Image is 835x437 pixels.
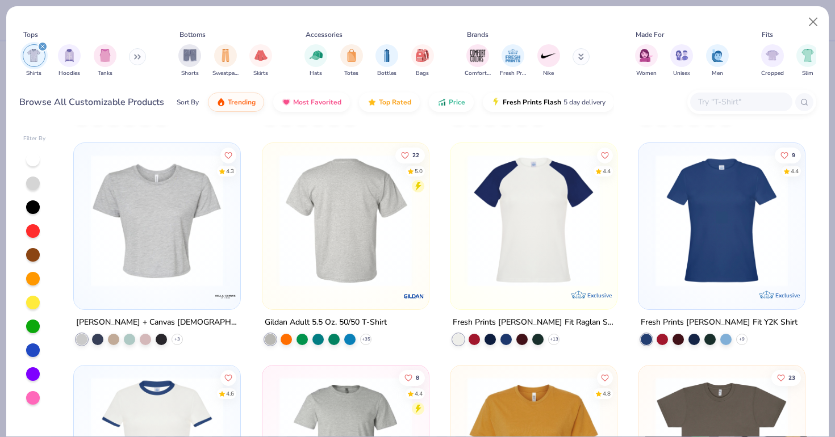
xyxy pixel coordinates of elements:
div: Browse All Customizable Products [19,95,164,109]
span: 5 day delivery [563,96,606,109]
button: filter button [23,44,45,78]
span: 23 [788,375,795,380]
button: Like [597,369,613,385]
div: filter for Women [635,44,658,78]
img: most_fav.gif [282,98,291,107]
div: filter for Hoodies [58,44,81,78]
img: Bella + Canvas logo [215,285,237,308]
div: 5.0 [414,167,422,175]
button: filter button [340,44,363,78]
button: Like [220,369,236,385]
button: filter button [375,44,398,78]
div: filter for Skirts [249,44,272,78]
div: Brands [467,30,489,40]
div: Fits [762,30,773,40]
img: 6a9a0a85-ee36-4a89-9588-981a92e8a910 [650,154,794,287]
div: filter for Men [706,44,729,78]
span: Exclusive [775,292,800,299]
span: + 9 [739,336,745,343]
button: Like [775,147,801,163]
span: Hoodies [59,69,80,78]
button: Most Favorited [273,93,350,112]
span: Fresh Prints [500,69,526,78]
button: filter button [178,44,201,78]
img: Skirts Image [254,49,268,62]
span: Skirts [253,69,268,78]
img: trending.gif [216,98,226,107]
img: Men Image [711,49,724,62]
button: Like [398,369,424,385]
span: Fresh Prints Flash [503,98,561,107]
input: Try "T-Shirt" [697,95,784,108]
span: Exclusive [587,292,612,299]
button: filter button [635,44,658,78]
img: b6d53bca-84d7-4cc2-93a1-4626af183336 [85,154,229,287]
img: eb8a7d79-df70-4ae7-9864-15be3eca354a [273,154,417,287]
span: Sweatpants [212,69,239,78]
div: filter for Comfort Colors [465,44,491,78]
button: Like [395,147,424,163]
div: Fresh Prints [PERSON_NAME] Fit Raglan Shirt [453,316,615,330]
img: Bags Image [416,49,428,62]
img: Comfort Colors Image [469,47,486,64]
div: filter for Sweatpants [212,44,239,78]
div: Accessories [306,30,343,40]
span: Comfort Colors [465,69,491,78]
img: 91159a56-43a2-494b-b098-e2c28039eaf0 [417,154,561,287]
button: Like [220,147,236,163]
span: Bags [416,69,429,78]
div: Tops [23,30,38,40]
div: filter for Cropped [761,44,784,78]
div: Filter By [23,135,46,143]
span: Women [636,69,657,78]
img: Women Image [640,49,653,62]
div: filter for Slim [796,44,819,78]
button: filter button [212,44,239,78]
img: Slim Image [801,49,814,62]
span: Hats [310,69,322,78]
img: Bottles Image [381,49,393,62]
img: flash.gif [491,98,500,107]
div: Fresh Prints [PERSON_NAME] Fit Y2K Shirt [641,316,798,330]
div: 4.3 [226,167,234,175]
span: Shorts [181,69,199,78]
div: 4.6 [226,389,234,398]
img: Gildan logo [403,285,425,308]
button: filter button [58,44,81,78]
button: filter button [537,44,560,78]
button: filter button [706,44,729,78]
div: filter for Totes [340,44,363,78]
img: Hoodies Image [63,49,76,62]
button: filter button [411,44,434,78]
button: filter button [796,44,819,78]
span: Nike [543,69,554,78]
span: 9 [792,152,795,158]
div: filter for Bags [411,44,434,78]
img: Nike Image [540,47,557,64]
img: Totes Image [345,49,358,62]
span: 22 [412,152,419,158]
button: Close [803,11,824,33]
span: Slim [802,69,813,78]
span: Top Rated [379,98,411,107]
span: + 13 [549,336,558,343]
img: d6d584ca-6ecb-4862-80f9-37d415fce208 [462,154,606,287]
span: Price [449,98,465,107]
button: filter button [465,44,491,78]
div: filter for Hats [304,44,327,78]
img: Shorts Image [183,49,197,62]
div: filter for Tanks [94,44,116,78]
button: Like [597,147,613,163]
img: Unisex Image [675,49,688,62]
img: Shirts Image [27,49,40,62]
img: Sweatpants Image [219,49,232,62]
img: Cropped Image [766,49,779,62]
div: 4.8 [603,389,611,398]
span: + 35 [361,336,370,343]
div: filter for Shorts [178,44,201,78]
button: filter button [94,44,116,78]
img: TopRated.gif [368,98,377,107]
button: filter button [304,44,327,78]
div: Gildan Adult 5.5 Oz. 50/50 T-Shirt [265,316,387,330]
div: 4.4 [791,167,799,175]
